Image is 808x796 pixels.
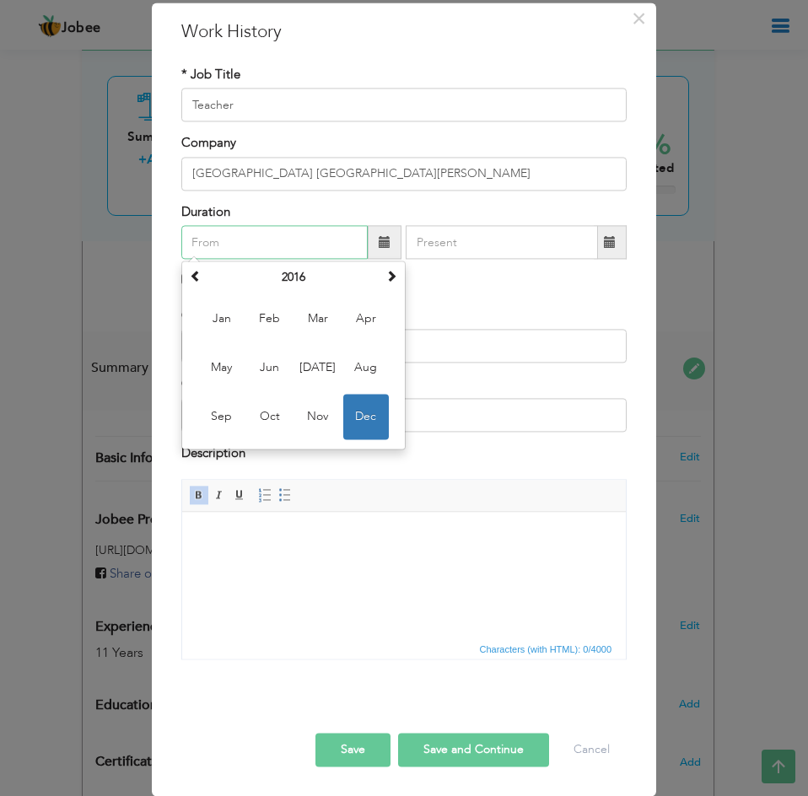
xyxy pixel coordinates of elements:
[477,642,616,657] span: Characters (with HTML): 0/4000
[295,346,341,391] span: [DATE]
[206,266,381,291] th: Select Year
[199,297,245,342] span: Jan
[181,19,627,45] h3: Work History
[477,642,617,657] div: Statistics
[632,3,646,34] span: ×
[343,346,389,391] span: Aug
[181,66,240,83] label: * Job Title
[398,733,549,766] button: Save and Continue
[181,203,230,221] label: Duration
[625,5,652,32] button: Close
[181,135,236,153] label: Company
[276,486,294,504] a: Insert/Remove Bulleted List
[295,395,341,440] span: Nov
[190,486,208,504] a: Bold
[385,271,397,282] span: Next Year
[343,297,389,342] span: Apr
[247,297,293,342] span: Feb
[199,395,245,440] span: Sep
[406,226,598,260] input: Present
[256,486,274,504] a: Insert/Remove Numbered List
[295,297,341,342] span: Mar
[247,395,293,440] span: Oct
[247,346,293,391] span: Jun
[557,733,627,766] button: Cancel
[190,271,202,282] span: Previous Year
[230,486,249,504] a: Underline
[199,346,245,391] span: May
[181,444,245,462] label: Description
[181,226,368,260] input: From
[343,395,389,440] span: Dec
[182,512,626,638] iframe: Rich Text Editor, workEditor
[210,486,229,504] a: Italic
[315,733,391,766] button: Save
